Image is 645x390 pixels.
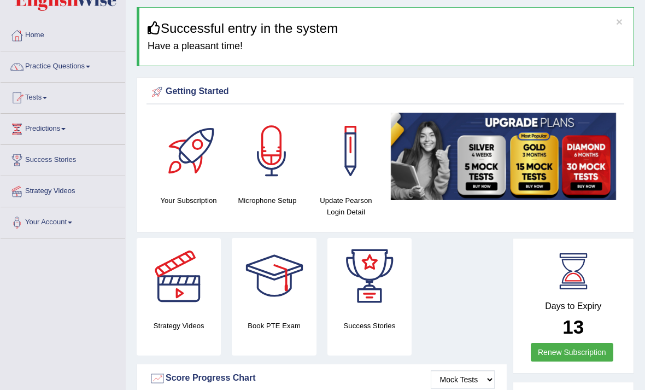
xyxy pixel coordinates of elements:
b: 13 [562,316,584,337]
h4: Update Pearson Login Detail [312,195,380,218]
button: × [616,16,623,27]
h3: Successful entry in the system [148,21,625,36]
a: Your Account [1,207,125,235]
a: Strategy Videos [1,176,125,203]
h4: Have a pleasant time! [148,41,625,52]
h4: Microphone Setup [233,195,301,206]
h4: Your Subscription [155,195,222,206]
a: Renew Subscription [531,343,613,362]
a: Predictions [1,114,125,141]
img: small5.jpg [391,113,616,200]
h4: Days to Expiry [525,301,622,311]
div: Score Progress Chart [149,370,495,387]
a: Home [1,20,125,48]
div: Getting Started [149,84,621,100]
a: Practice Questions [1,51,125,79]
h4: Success Stories [327,320,412,331]
a: Success Stories [1,145,125,172]
h4: Book PTE Exam [232,320,316,331]
h4: Strategy Videos [137,320,221,331]
a: Tests [1,83,125,110]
